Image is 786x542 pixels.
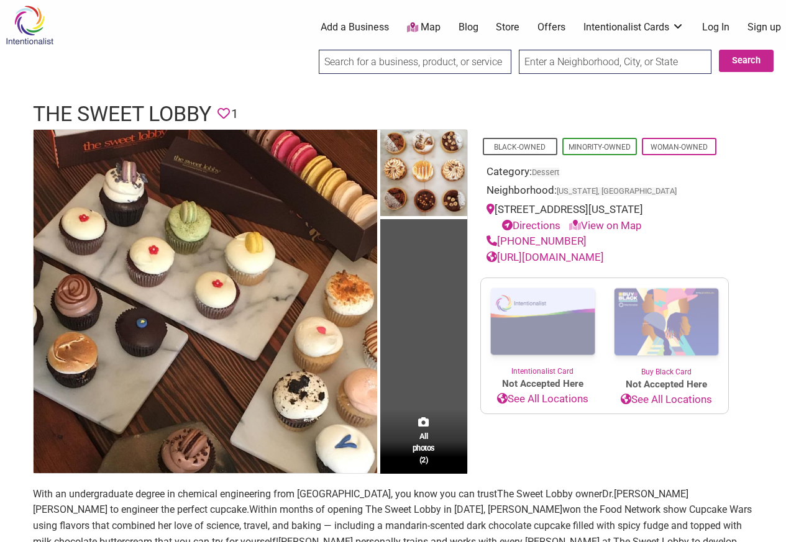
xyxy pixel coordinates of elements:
a: [PHONE_NUMBER] [487,235,587,247]
a: Dessert [532,168,559,177]
div: Neighborhood: [487,183,723,202]
a: Woman-Owned [651,143,708,151]
a: Intentionalist Cards [583,20,684,34]
a: Store [496,20,519,34]
span: With an undergraduate degree in chemical engineering from [GEOGRAPHIC_DATA], you know you can trust [33,488,497,500]
img: Intentionalist Card [481,278,605,366]
a: Minority-Owned [569,143,631,151]
span: Not Accepted Here [605,377,728,392]
span: [PERSON_NAME] [614,488,688,500]
a: Buy Black Card [605,278,728,377]
a: Sign up [747,20,781,34]
img: Buy Black Card [605,278,728,366]
span: [US_STATE], [GEOGRAPHIC_DATA] [557,187,677,196]
a: Add a Business [321,20,389,34]
span: Within months of opening The Sweet Lobby in [DATE], [PERSON_NAME] [249,504,562,515]
a: See All Locations [481,391,605,407]
a: Intentionalist Card [481,278,605,377]
span: [PERSON_NAME] to engineer the perfect cupcake. [33,504,249,515]
span: All photos (2) [413,430,435,466]
input: Search for a business, product, or service [319,50,511,74]
a: Black-Owned [494,143,546,151]
a: Log In [702,20,729,34]
a: [URL][DOMAIN_NAME] [487,251,604,263]
div: [STREET_ADDRESS][US_STATE] [487,202,723,233]
span: Dr. [602,488,614,500]
a: Blog [459,20,478,34]
a: Offers [537,20,565,34]
div: Category: [487,164,723,183]
button: Search [719,50,774,72]
a: Directions [502,219,560,232]
span: The Sweet Lobby owner [497,488,602,500]
h1: The Sweet Lobby [33,99,211,129]
a: See All Locations [605,392,728,408]
span: Not Accepted Here [481,377,605,391]
span: 1 [231,104,238,124]
input: Enter a Neighborhood, City, or State [519,50,711,74]
a: Map [407,20,441,35]
a: View on Map [569,219,642,232]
